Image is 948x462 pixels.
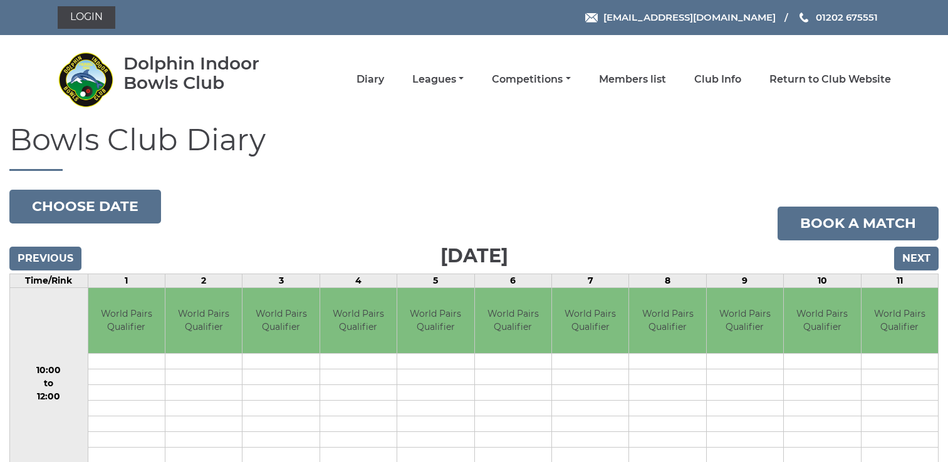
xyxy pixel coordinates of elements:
[475,288,551,354] td: World Pairs Qualifier
[629,288,706,354] td: World Pairs Qualifier
[474,274,551,287] td: 6
[816,11,878,23] span: 01202 675551
[88,274,165,287] td: 1
[585,13,598,23] img: Email
[88,288,165,354] td: World Pairs Qualifier
[800,13,808,23] img: Phone us
[778,207,939,240] a: Book a match
[599,73,666,86] a: Members list
[894,247,939,270] input: Next
[357,73,384,86] a: Diary
[320,274,397,287] td: 4
[862,288,939,354] td: World Pairs Qualifier
[784,288,860,354] td: World Pairs Qualifier
[165,274,242,287] td: 2
[552,288,628,354] td: World Pairs Qualifier
[706,274,783,287] td: 9
[769,73,891,86] a: Return to Club Website
[784,274,861,287] td: 10
[798,10,878,24] a: Phone us 01202 675551
[551,274,628,287] td: 7
[585,10,776,24] a: Email [EMAIL_ADDRESS][DOMAIN_NAME]
[242,288,319,354] td: World Pairs Qualifier
[58,51,114,108] img: Dolphin Indoor Bowls Club
[123,54,296,93] div: Dolphin Indoor Bowls Club
[397,274,474,287] td: 5
[603,11,776,23] span: [EMAIL_ADDRESS][DOMAIN_NAME]
[492,73,570,86] a: Competitions
[629,274,706,287] td: 8
[694,73,741,86] a: Club Info
[9,190,161,223] button: Choose date
[320,288,397,354] td: World Pairs Qualifier
[397,288,474,354] td: World Pairs Qualifier
[9,247,81,270] input: Previous
[707,288,783,354] td: World Pairs Qualifier
[58,6,115,29] a: Login
[10,274,88,287] td: Time/Rink
[9,123,939,171] h1: Bowls Club Diary
[242,274,320,287] td: 3
[165,288,242,354] td: World Pairs Qualifier
[861,274,939,287] td: 11
[412,73,464,86] a: Leagues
